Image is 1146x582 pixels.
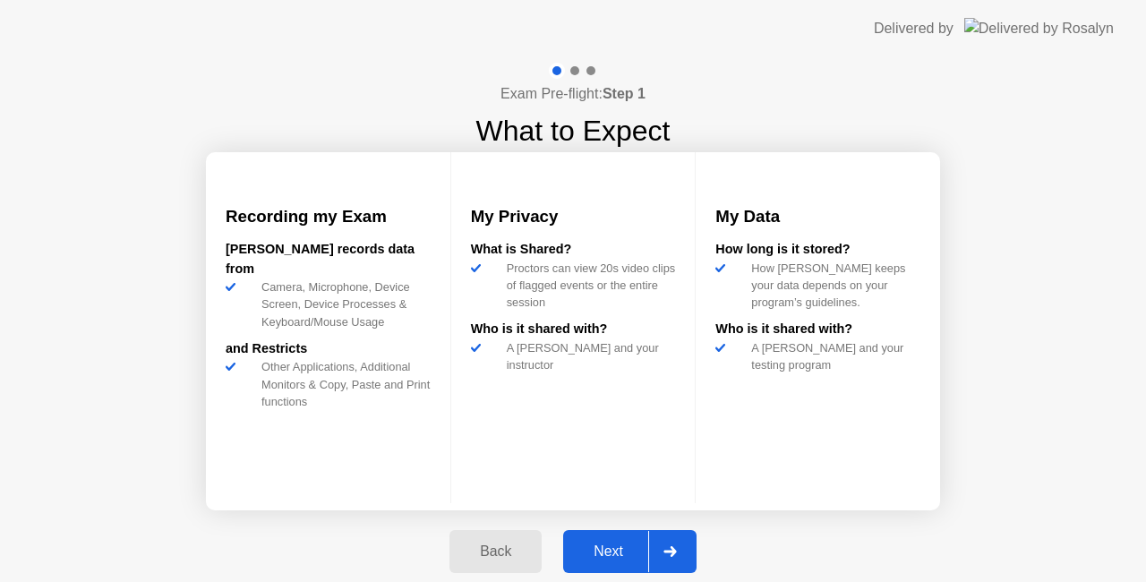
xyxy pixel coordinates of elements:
h3: Recording my Exam [226,204,431,229]
div: Who is it shared with? [715,320,920,339]
div: [PERSON_NAME] records data from [226,240,431,278]
h1: What to Expect [476,109,671,152]
div: How [PERSON_NAME] keeps your data depends on your program’s guidelines. [744,260,920,312]
button: Back [449,530,542,573]
b: Step 1 [603,86,646,101]
div: A [PERSON_NAME] and your instructor [500,339,676,373]
h4: Exam Pre-flight: [500,83,646,105]
div: Other Applications, Additional Monitors & Copy, Paste and Print functions [254,358,431,410]
button: Next [563,530,697,573]
img: Delivered by Rosalyn [964,18,1114,39]
h3: My Privacy [471,204,676,229]
div: Next [569,543,648,560]
div: Proctors can view 20s video clips of flagged events or the entire session [500,260,676,312]
div: Delivered by [874,18,954,39]
div: A [PERSON_NAME] and your testing program [744,339,920,373]
h3: My Data [715,204,920,229]
div: How long is it stored? [715,240,920,260]
div: Camera, Microphone, Device Screen, Device Processes & Keyboard/Mouse Usage [254,278,431,330]
div: Back [455,543,536,560]
div: What is Shared? [471,240,676,260]
div: and Restricts [226,339,431,359]
div: Who is it shared with? [471,320,676,339]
